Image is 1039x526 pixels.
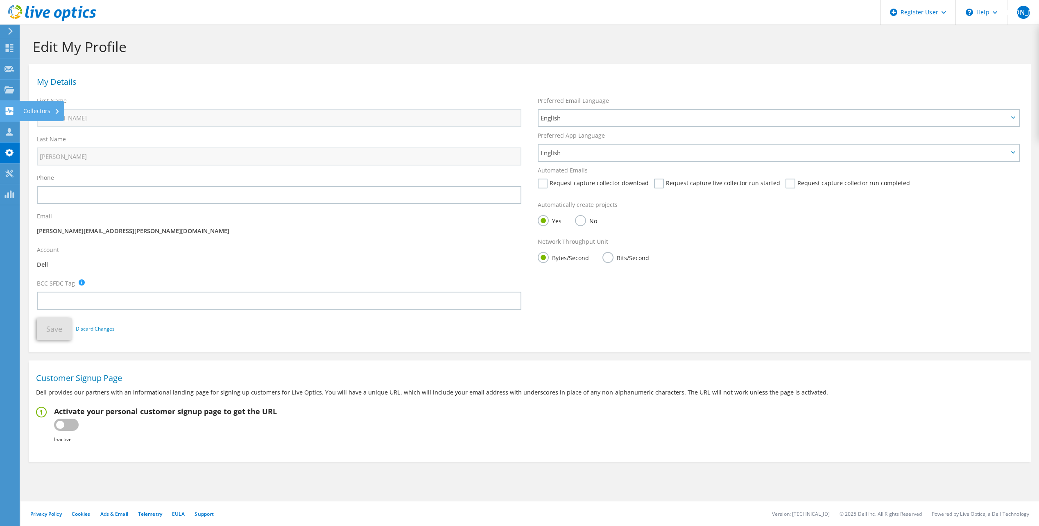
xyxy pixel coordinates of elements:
[1017,6,1030,19] span: [PERSON_NAME]
[37,318,72,340] button: Save
[37,279,75,288] label: BCC SFDC Tag
[138,510,162,517] a: Telemetry
[54,436,72,443] b: Inactive
[538,252,589,262] label: Bytes/Second
[538,238,608,246] label: Network Throughput Unit
[538,97,609,105] label: Preferred Email Language
[538,215,561,225] label: Yes
[76,324,115,333] a: Discard Changes
[538,179,649,188] label: Request capture collector download
[966,9,973,16] svg: \n
[37,212,52,220] label: Email
[575,215,597,225] label: No
[602,252,649,262] label: Bits/Second
[37,135,66,143] label: Last Name
[72,510,91,517] a: Cookies
[840,510,922,517] li: © 2025 Dell Inc. All Rights Reserved
[538,201,618,209] label: Automatically create projects
[932,510,1029,517] li: Powered by Live Optics, a Dell Technology
[19,101,64,121] div: Collectors
[36,388,1023,397] p: Dell provides our partners with an informational landing page for signing up customers for Live O...
[541,148,1008,158] span: English
[100,510,128,517] a: Ads & Email
[785,179,910,188] label: Request capture collector run completed
[37,227,521,236] p: [PERSON_NAME][EMAIL_ADDRESS][PERSON_NAME][DOMAIN_NAME]
[54,407,277,416] h2: Activate your personal customer signup page to get the URL
[654,179,780,188] label: Request capture live collector run started
[195,510,214,517] a: Support
[30,510,62,517] a: Privacy Policy
[37,97,67,105] label: First Name
[538,166,588,175] label: Automated Emails
[33,38,1023,55] h1: Edit My Profile
[541,113,1008,123] span: English
[36,374,1019,382] h1: Customer Signup Page
[772,510,830,517] li: Version: [TECHNICAL_ID]
[172,510,185,517] a: EULA
[37,78,1019,86] h1: My Details
[538,131,605,140] label: Preferred App Language
[37,260,521,269] p: Dell
[37,174,54,182] label: Phone
[37,246,59,254] label: Account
